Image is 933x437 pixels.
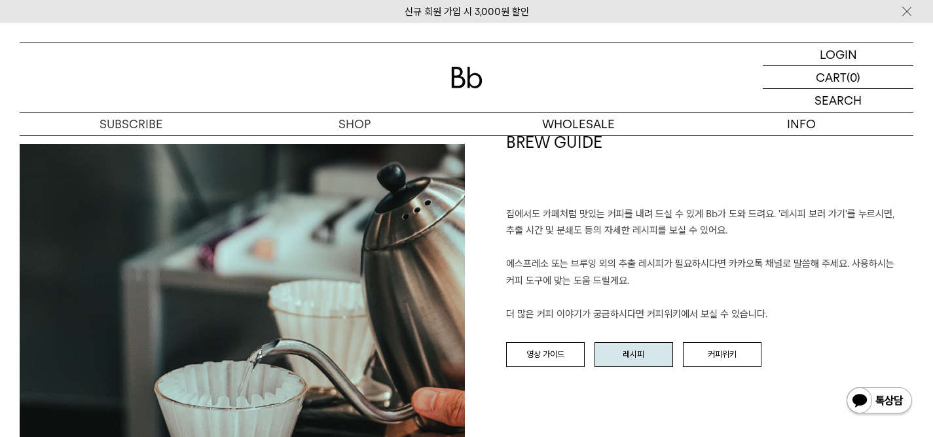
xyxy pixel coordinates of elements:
[20,113,243,135] a: SUBSCRIBE
[814,89,862,112] p: SEARCH
[847,66,860,88] p: (0)
[405,6,529,18] a: 신규 회원 가입 시 3,000원 할인
[451,67,483,88] img: 로고
[506,131,914,206] h1: BREW GUIDE
[763,66,913,89] a: CART (0)
[243,113,466,135] a: SHOP
[595,342,673,367] a: 레시피
[763,43,913,66] a: LOGIN
[467,113,690,135] p: WHOLESALE
[690,113,913,135] p: INFO
[845,386,913,417] img: 카카오톡 채널 1:1 채팅 버튼
[816,66,847,88] p: CART
[506,342,585,367] a: 영상 가이드
[506,206,914,323] p: 집에서도 카페처럼 맛있는 커피를 내려 드실 ﻿수 있게 Bb가 도와 드려요. '레시피 보러 가기'를 누르시면, 추출 시간 및 분쇄도 등의 자세한 레시피를 보실 수 있어요. 에스...
[683,342,761,367] a: 커피위키
[820,43,857,65] p: LOGIN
